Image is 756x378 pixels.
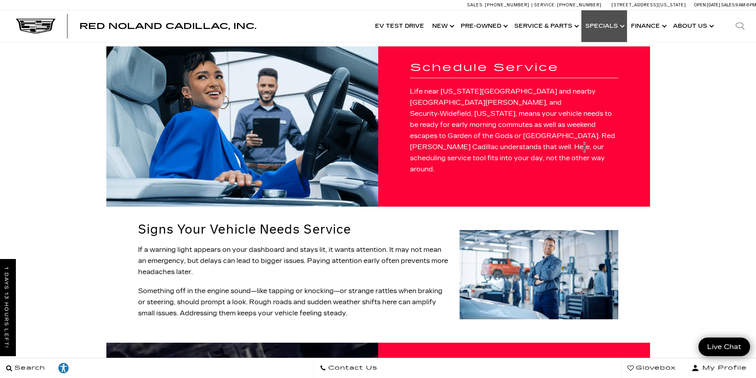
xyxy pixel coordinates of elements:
a: Sales: [PHONE_NUMBER] [467,3,531,7]
span: 9 AM-6 PM [735,2,756,8]
span: Glovebox [634,363,676,374]
a: EV Test Drive [371,10,428,42]
a: Glovebox [621,358,682,378]
p: Something off in the engine sound—like tapping or knocking—or strange rattles when braking or ste... [138,286,450,319]
span: Service: [534,2,556,8]
h1: Schedule Service [410,62,618,74]
a: [STREET_ADDRESS][US_STATE] [612,2,686,8]
span: Red Noland Cadillac, Inc. [79,21,256,31]
span: Live Chat [703,342,745,351]
img: Schedule Service [106,46,378,207]
a: Specials [581,10,627,42]
a: New [428,10,457,42]
div: Search [724,10,756,42]
span: Open [DATE] [694,2,720,8]
a: Service & Parts [510,10,581,42]
a: Contact Us [314,358,384,378]
h2: Signs Your Vehicle Needs Service [138,223,450,236]
button: Open user profile menu [682,358,756,378]
span: My Profile [699,363,747,374]
a: Red Noland Cadillac, Inc. [79,22,256,30]
p: If a warning light appears on your dashboard and stays lit, it wants attention. It may not mean a... [138,244,450,278]
a: Finance [627,10,669,42]
a: Service: [PHONE_NUMBER] [531,3,604,7]
span: Sales: [721,2,735,8]
p: Life near [US_STATE][GEOGRAPHIC_DATA] and nearby [GEOGRAPHIC_DATA][PERSON_NAME], and Security‑Wid... [410,86,618,175]
div: Explore your accessibility options [52,362,75,374]
span: [PHONE_NUMBER] [557,2,602,8]
span: [PHONE_NUMBER] [485,2,529,8]
a: Live Chat [698,338,750,356]
a: About Us [669,10,716,42]
span: Search [12,363,45,374]
img: Cadillac Dark Logo with Cadillac White Text [16,19,56,34]
span: Contact Us [326,363,377,374]
a: Pre-Owned [457,10,510,42]
span: Sales: [467,2,484,8]
a: Explore your accessibility options [52,358,76,378]
img: Schedule Service [460,230,618,319]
